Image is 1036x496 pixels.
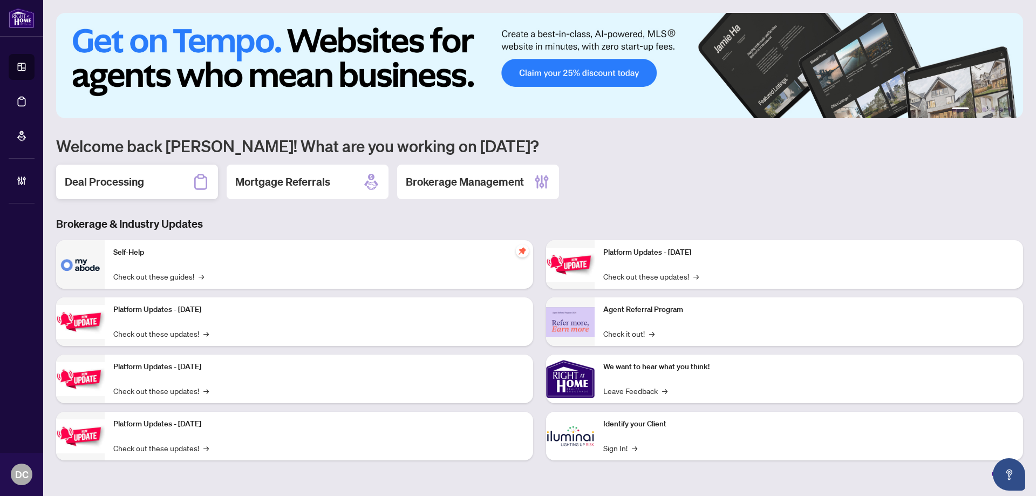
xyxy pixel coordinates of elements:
[56,240,105,289] img: Self-Help
[113,270,204,282] a: Check out these guides!→
[203,328,209,339] span: →
[113,361,524,373] p: Platform Updates - [DATE]
[203,442,209,454] span: →
[113,385,209,397] a: Check out these updates!→
[406,174,524,189] h2: Brokerage Management
[1008,107,1012,112] button: 6
[113,418,524,430] p: Platform Updates - [DATE]
[56,13,1023,118] img: Slide 0
[9,8,35,28] img: logo
[603,385,667,397] a: Leave Feedback→
[693,270,699,282] span: →
[56,362,105,396] img: Platform Updates - July 21, 2025
[603,247,1014,259] p: Platform Updates - [DATE]
[15,467,29,482] span: DC
[516,244,529,257] span: pushpin
[632,442,637,454] span: →
[113,442,209,454] a: Check out these updates!→
[603,270,699,282] a: Check out these updates!→
[56,216,1023,232] h3: Brokerage & Industry Updates
[649,328,655,339] span: →
[973,107,978,112] button: 2
[235,174,330,189] h2: Mortgage Referrals
[113,304,524,316] p: Platform Updates - [DATE]
[952,107,969,112] button: 1
[993,458,1025,491] button: Open asap
[546,248,595,282] img: Platform Updates - June 23, 2025
[603,418,1014,430] p: Identify your Client
[999,107,1004,112] button: 5
[546,412,595,460] img: Identify your Client
[203,385,209,397] span: →
[546,307,595,337] img: Agent Referral Program
[199,270,204,282] span: →
[56,135,1023,156] h1: Welcome back [PERSON_NAME]! What are you working on [DATE]?
[603,442,637,454] a: Sign In!→
[546,355,595,403] img: We want to hear what you think!
[113,328,209,339] a: Check out these updates!→
[662,385,667,397] span: →
[65,174,144,189] h2: Deal Processing
[603,328,655,339] a: Check it out!→
[56,419,105,453] img: Platform Updates - July 8, 2025
[603,361,1014,373] p: We want to hear what you think!
[603,304,1014,316] p: Agent Referral Program
[982,107,986,112] button: 3
[56,305,105,339] img: Platform Updates - September 16, 2025
[991,107,995,112] button: 4
[113,247,524,259] p: Self-Help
